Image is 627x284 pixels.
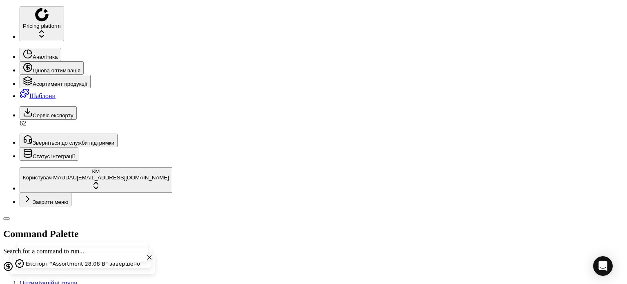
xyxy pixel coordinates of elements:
span: Зверніться до служби підтримки [33,140,114,146]
button: Аналітика [20,48,61,61]
span: Закрити меню [33,199,68,205]
p: Search for a command to run... [3,248,624,255]
button: КMКористувач MAUDAU[EMAIL_ADDRESS][DOMAIN_NAME] [20,167,172,193]
button: Close toast [145,253,153,262]
button: Статус інтеграції [20,147,78,161]
a: Шаблони [20,92,56,99]
span: Користувач MAUDAU [23,174,77,181]
span: [EMAIL_ADDRESS][DOMAIN_NAME] [77,174,169,181]
span: Сервіс експорту [33,112,73,119]
h2: Command Palette [3,228,624,239]
button: Pricing platform [20,7,64,41]
div: Open Intercom Messenger [593,256,613,276]
button: Сервіс експорту [20,106,77,120]
div: Експорт "Assortment 28.08 В" завершено [26,260,140,268]
span: Цінова оптимізація [33,67,80,74]
span: КM [92,168,100,174]
div: 62 [20,120,624,127]
button: Toggle Sidebar [3,217,10,220]
span: Статус інтеграції [33,153,75,159]
button: Закрити меню [20,193,71,206]
span: Шаблони [29,92,56,99]
span: Асортимент продукції [33,81,87,87]
button: Зверніться до служби підтримки [20,134,118,147]
span: Аналітика [33,54,58,60]
button: Цінова оптимізація [20,61,84,75]
button: Асортимент продукції [20,75,91,88]
span: Pricing platform [23,23,61,29]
